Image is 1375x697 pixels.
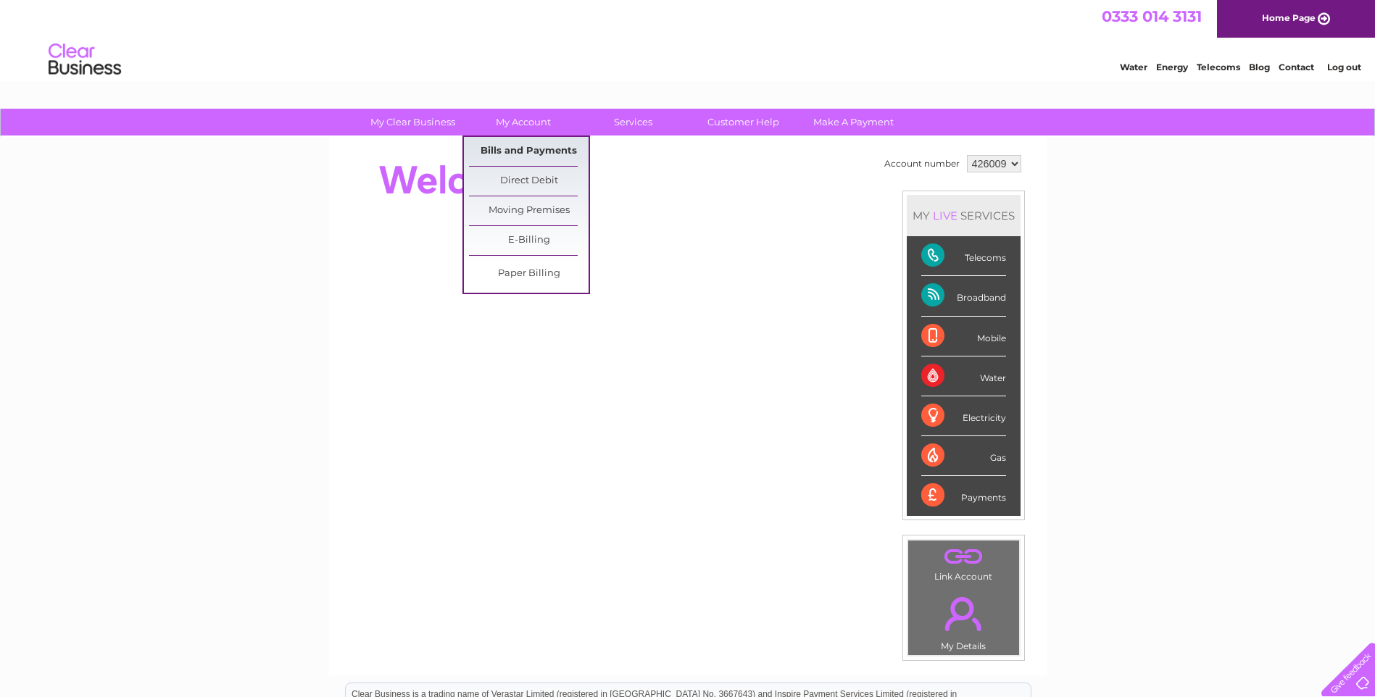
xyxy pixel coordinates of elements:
[912,588,1015,639] a: .
[1279,62,1314,72] a: Contact
[1197,62,1240,72] a: Telecoms
[469,226,589,255] a: E-Billing
[463,109,583,135] a: My Account
[907,195,1021,236] div: MY SERVICES
[921,317,1006,356] div: Mobile
[346,8,1031,70] div: Clear Business is a trading name of Verastar Limited (registered in [GEOGRAPHIC_DATA] No. 3667643...
[1327,62,1361,72] a: Log out
[912,544,1015,569] a: .
[921,356,1006,396] div: Water
[921,276,1006,316] div: Broadband
[930,209,960,222] div: LIVE
[469,137,589,166] a: Bills and Payments
[921,236,1006,276] div: Telecoms
[1102,7,1202,25] a: 0333 014 3131
[921,436,1006,476] div: Gas
[921,396,1006,436] div: Electricity
[469,196,589,225] a: Moving Premises
[469,259,589,288] a: Paper Billing
[1249,62,1270,72] a: Blog
[907,585,1020,656] td: My Details
[353,109,473,135] a: My Clear Business
[1120,62,1147,72] a: Water
[1156,62,1188,72] a: Energy
[794,109,913,135] a: Make A Payment
[48,38,122,82] img: logo.png
[921,476,1006,515] div: Payments
[684,109,803,135] a: Customer Help
[907,540,1020,585] td: Link Account
[469,167,589,196] a: Direct Debit
[573,109,693,135] a: Services
[881,151,963,176] td: Account number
